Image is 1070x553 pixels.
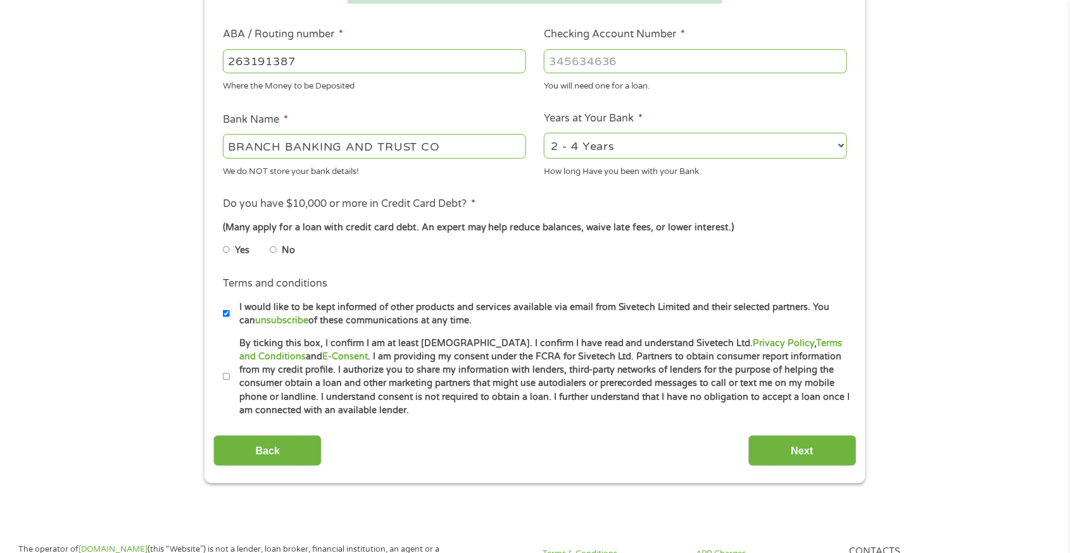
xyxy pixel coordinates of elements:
[223,197,475,211] label: Do you have $10,000 or more in Credit Card Debt?
[544,161,847,178] div: How long Have you been with your Bank
[282,244,295,258] label: No
[223,76,526,93] div: Where the Money to be Deposited
[239,338,843,362] a: Terms and Conditions
[753,338,815,349] a: Privacy Policy
[544,49,847,73] input: 345634636
[748,435,857,466] input: Next
[230,301,851,328] label: I would like to be kept informed of other products and services available via email from Sivetech...
[223,113,288,127] label: Bank Name
[223,161,526,178] div: We do NOT store your bank details!
[544,28,685,41] label: Checking Account Number
[255,315,308,326] a: unsubscribe
[230,337,851,418] label: By ticking this box, I confirm I am at least [DEMOGRAPHIC_DATA]. I confirm I have read and unders...
[544,112,643,125] label: Years at Your Bank
[213,435,322,466] input: Back
[322,351,368,362] a: E-Consent
[544,76,847,93] div: You will need one for a loan.
[223,221,847,235] div: (Many apply for a loan with credit card debt. An expert may help reduce balances, waive late fees...
[223,277,327,290] label: Terms and conditions
[223,49,526,73] input: 263177916
[223,28,343,41] label: ABA / Routing number
[235,244,249,258] label: Yes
